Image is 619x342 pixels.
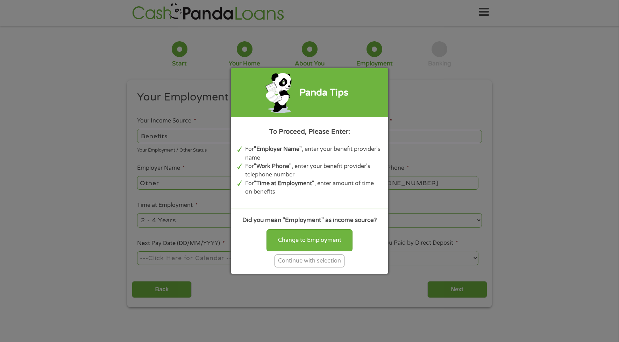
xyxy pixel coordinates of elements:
li: For , enter amount of time on benefits [245,179,382,196]
b: "Time at Employment" [254,180,314,187]
div: Change to Employment [266,229,353,251]
b: "Work Phone" [254,163,292,170]
img: green-panda-phone.png [265,71,293,114]
li: For , enter your benefit provider's telephone number [245,162,382,179]
b: "Employer Name" [254,146,302,153]
li: For , enter your benefit provider's name [245,145,382,162]
div: To Proceed, Please Enter: [237,127,382,137]
div: Continue with selection [275,254,344,267]
div: Panda Tips [299,86,348,100]
div: Did you mean "Employment" as income source? [237,216,382,225]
